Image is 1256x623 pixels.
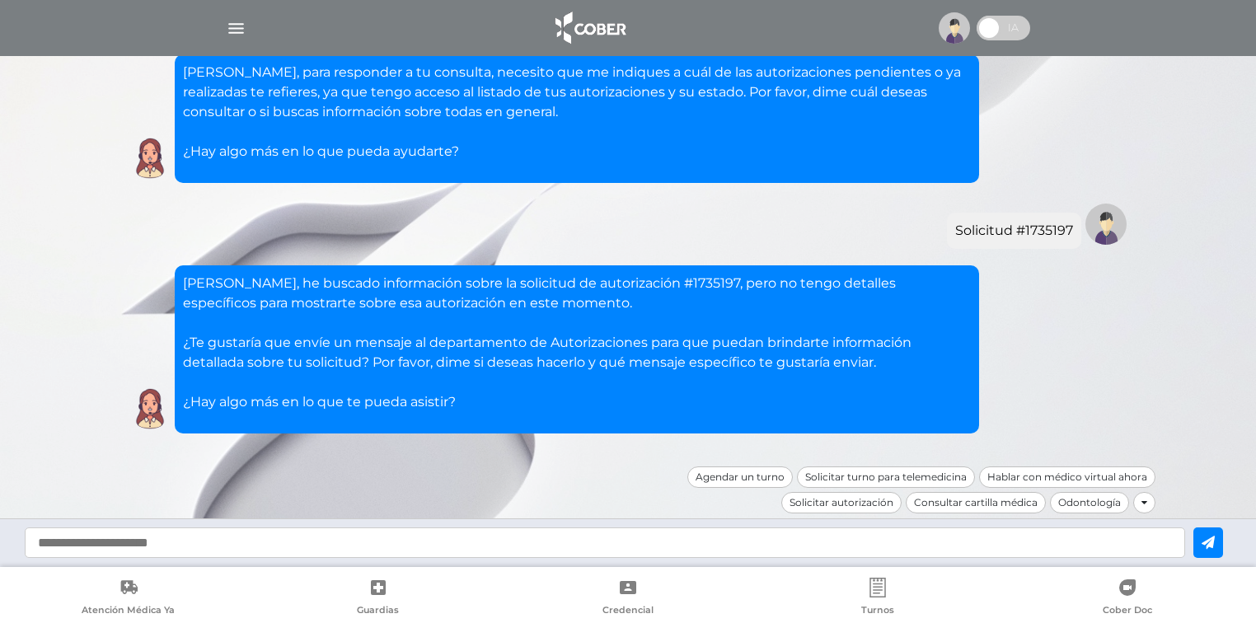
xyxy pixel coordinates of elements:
div: Solicitar turno para telemedicina [797,466,975,488]
img: Tu imagen [1085,204,1127,245]
img: profile-placeholder.svg [939,12,970,44]
a: Guardias [253,578,503,620]
img: logo_cober_home-white.png [546,8,633,48]
div: Solicitud #1735197 [955,221,1073,241]
span: Turnos [861,604,894,619]
span: Atención Médica Ya [82,604,175,619]
img: Cober_menu-lines-white.svg [226,18,246,39]
a: Cober Doc [1003,578,1253,620]
a: Credencial [503,578,752,620]
div: Agendar un turno [687,466,793,488]
span: Cober Doc [1103,604,1152,619]
div: Hablar con médico virtual ahora [979,466,1155,488]
img: Cober IA [129,138,171,179]
div: Consultar cartilla médica [906,492,1046,513]
a: Atención Médica Ya [3,578,253,620]
span: Credencial [602,604,654,619]
div: Odontología [1050,492,1129,513]
div: Solicitar autorización [781,492,902,513]
img: Cober IA [129,388,171,429]
span: Guardias [357,604,399,619]
p: [PERSON_NAME], para responder a tu consulta, necesito que me indiques a cuál de las autorizacione... [183,63,971,162]
a: Turnos [753,578,1003,620]
p: [PERSON_NAME], he buscado información sobre la solicitud de autorización #1735197, pero no tengo ... [183,274,971,412]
